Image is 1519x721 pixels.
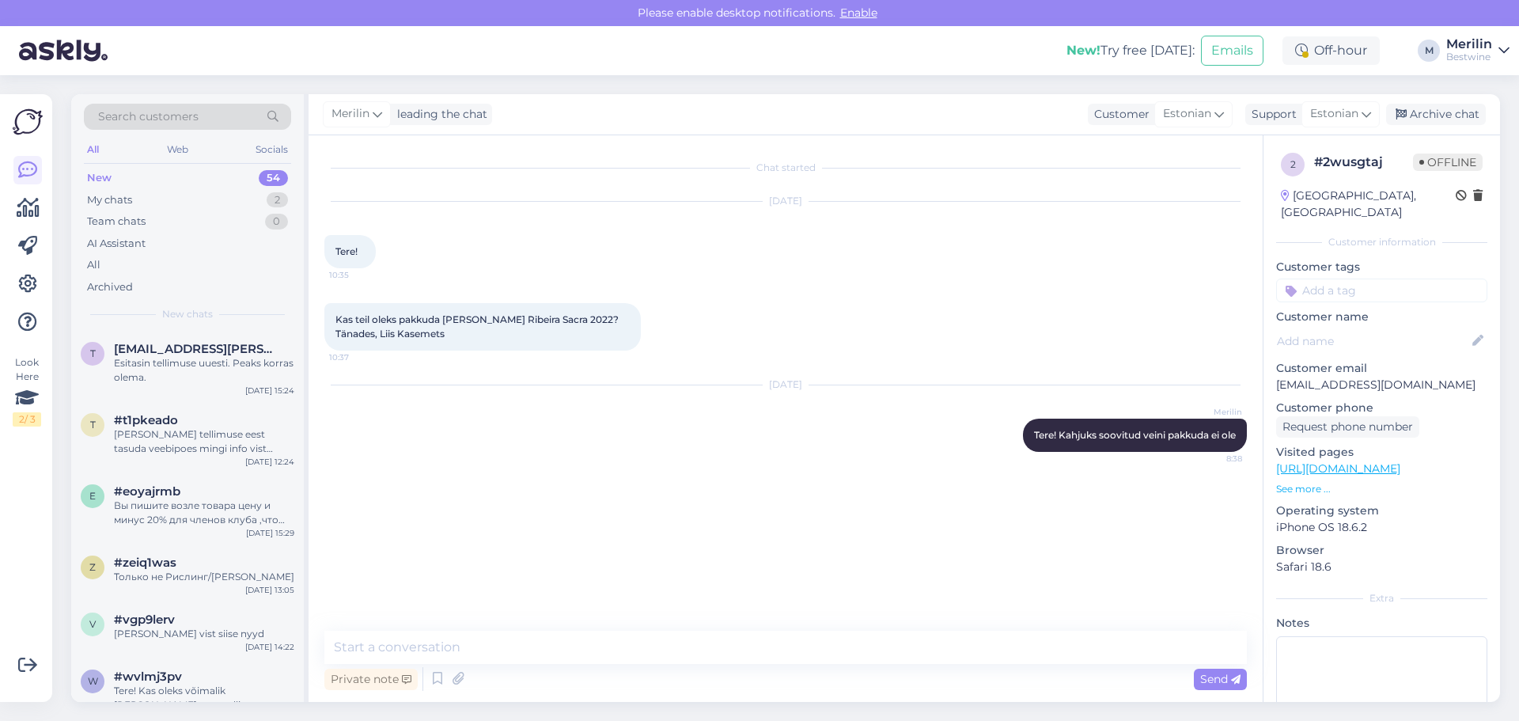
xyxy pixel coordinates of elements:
img: Askly Logo [13,107,43,137]
span: 8:38 [1183,453,1242,465]
p: iPhone OS 18.6.2 [1276,519,1487,536]
div: New [87,170,112,186]
p: See more ... [1276,482,1487,496]
div: Customer information [1276,235,1487,249]
div: [DATE] [324,378,1247,392]
div: Merilin [1446,38,1492,51]
div: Esitasin tellimuse uuesti. Peaks korras olema. [114,356,294,385]
div: # 2wusgtaj [1314,153,1413,172]
div: [GEOGRAPHIC_DATA], [GEOGRAPHIC_DATA] [1281,188,1456,221]
span: Estonian [1163,105,1211,123]
span: #vgp9lerv [114,613,175,627]
div: 54 [259,170,288,186]
p: Customer email [1276,360,1487,377]
p: Customer tags [1276,259,1487,275]
div: All [87,257,100,273]
div: Private note [324,669,418,690]
p: Safari 18.6 [1276,559,1487,575]
div: M [1418,40,1440,62]
b: New! [1066,43,1100,58]
span: Merilin [331,105,369,123]
p: Operating system [1276,503,1487,519]
span: Enable [835,6,882,20]
span: Merilin [1183,406,1242,418]
span: New chats [162,307,213,321]
div: Request phone number [1276,416,1419,438]
div: 2 / 3 [13,412,41,427]
span: Offline [1413,154,1483,171]
input: Add a tag [1276,279,1487,302]
span: z [89,561,96,573]
p: Customer name [1276,309,1487,325]
div: All [84,139,102,160]
div: [DATE] 13:05 [245,584,294,596]
div: Archive chat [1386,104,1486,125]
div: [DATE] [324,194,1247,208]
span: 2 [1290,158,1296,170]
div: Off-hour [1282,36,1380,65]
div: [DATE] 12:24 [245,456,294,468]
a: MerilinBestwine [1446,38,1510,63]
div: Chat started [324,161,1247,175]
div: 0 [265,214,288,230]
div: leading the chat [391,106,487,123]
div: My chats [87,192,132,208]
div: [PERSON_NAME] vist siise nyyd [114,627,294,641]
span: Send [1200,672,1241,686]
div: [DATE] 15:29 [246,527,294,539]
div: Bestwine [1446,51,1492,63]
span: v [89,618,96,630]
div: Team chats [87,214,146,230]
span: w [88,675,98,687]
span: #zeiq1was [114,556,176,570]
div: Web [164,139,191,160]
span: Tere! Kahjuks soovitud veini pakkuda ei ole [1034,429,1236,441]
div: Try free [DATE]: [1066,41,1195,60]
p: [EMAIL_ADDRESS][DOMAIN_NAME] [1276,377,1487,393]
div: Socials [252,139,291,160]
div: Tere! Kas oleks võimalik [PERSON_NAME] oma tellimuse järgi? [114,684,294,712]
div: Look Here [13,355,41,427]
div: Support [1245,106,1297,123]
button: Emails [1201,36,1263,66]
p: Notes [1276,615,1487,632]
span: t [90,419,96,431]
p: Customer phone [1276,400,1487,416]
div: Customer [1088,106,1150,123]
div: Только не Рислинг/[PERSON_NAME] [114,570,294,584]
span: 10:35 [329,269,388,281]
span: tiik.carl@gmail.com [114,342,278,356]
a: [URL][DOMAIN_NAME] [1276,461,1400,476]
span: #t1pkeado [114,413,178,427]
div: Archived [87,279,133,295]
div: Вы пишите возле товара цену и минус 20% для членов клуба ,что это значит??? [114,499,294,527]
div: [PERSON_NAME] tellimuse eest tasuda veebipoes mingi info vist puudub ei suuda aru saada mis puudub [114,427,294,456]
div: AI Assistant [87,236,146,252]
span: Tere! [335,245,358,257]
span: 10:37 [329,351,388,363]
span: Search customers [98,108,199,125]
div: 2 [267,192,288,208]
span: e [89,490,96,502]
p: Visited pages [1276,444,1487,461]
span: Estonian [1310,105,1358,123]
span: t [90,347,96,359]
div: Extra [1276,591,1487,605]
p: Browser [1276,542,1487,559]
span: Kas teil oleks pakkuda [PERSON_NAME] Ribeira Sacra 2022? Tänades, Liis Kasemets [335,313,621,340]
input: Add name [1277,332,1469,350]
div: [DATE] 14:22 [245,641,294,653]
span: #wvlmj3pv [114,670,182,684]
div: [DATE] 15:24 [245,385,294,397]
span: #eoyajrmb [114,484,180,499]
